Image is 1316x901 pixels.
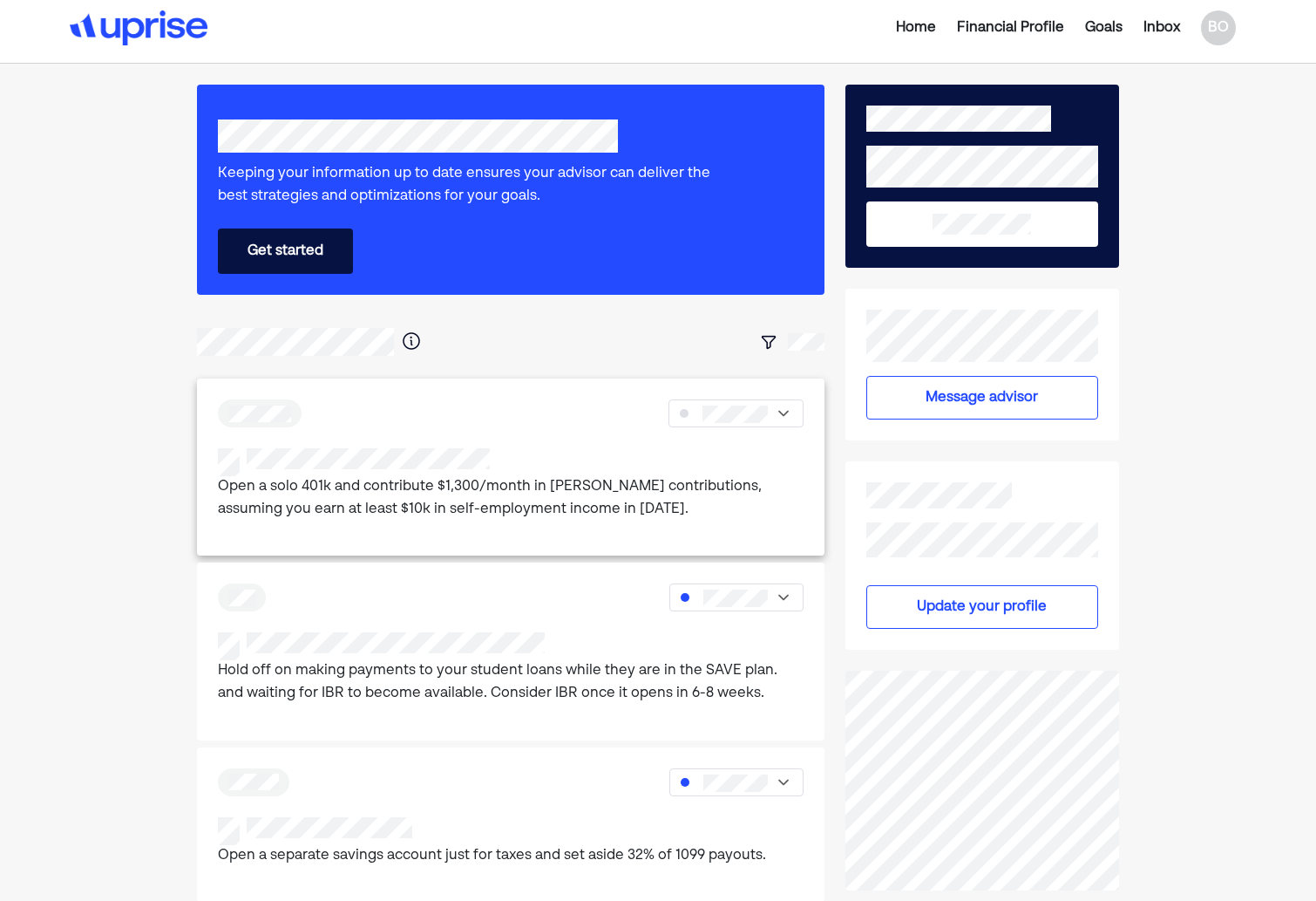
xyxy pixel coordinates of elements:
[866,376,1098,420] button: Message advisor
[218,163,716,208] div: Keeping your information up to date ensures your advisor can deliver the best strategies and opti...
[1143,17,1180,38] div: Inbox
[218,476,804,521] p: Open a solo 401k and contribute $1,300/month in [PERSON_NAME] contributions, assuming you earn at...
[218,845,766,868] p: Open a separate savings account just for taxes and set aside 32% of 1099 payouts.
[1201,10,1236,45] div: BO
[218,229,353,274] button: Get started
[896,17,936,38] div: Home
[1085,17,1123,38] div: Goals
[957,17,1064,38] div: Financial Profile
[866,585,1098,629] button: Update your profile
[218,660,804,705] p: Hold off on making payments to your student loans while they are in the SAVE plan. and waiting fo...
